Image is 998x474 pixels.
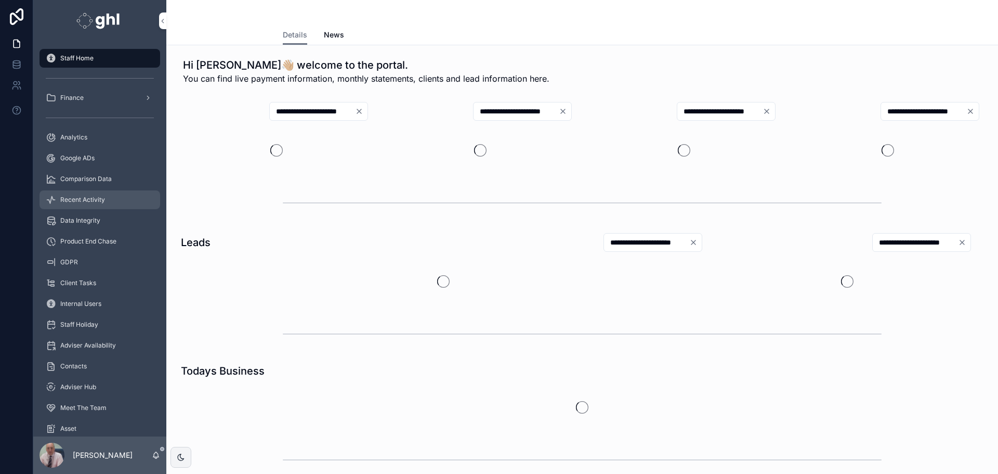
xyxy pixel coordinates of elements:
a: Staff Home [40,49,160,68]
span: Data Integrity [60,216,100,225]
span: Asset [60,425,76,433]
a: Client Tasks [40,274,160,292]
div: scrollable content [33,42,166,437]
a: Staff Holiday [40,315,160,334]
span: GDPR [60,258,78,266]
img: App logo [76,12,123,29]
a: Finance [40,88,160,107]
button: Clear [559,107,571,116]
span: Recent Activity [60,196,105,204]
span: Analytics [60,133,87,142]
h1: Todays Business [181,364,265,378]
p: [PERSON_NAME] [73,450,133,460]
span: Client Tasks [60,279,96,287]
a: Data Integrity [40,211,160,230]
a: Comparison Data [40,170,160,188]
a: Asset [40,419,160,438]
button: Clear [355,107,367,116]
h1: Leads [181,235,211,250]
span: News [324,30,344,40]
span: Internal Users [60,300,101,308]
span: Staff Home [60,54,94,62]
span: Finance [60,94,84,102]
a: Google ADs [40,149,160,168]
button: Clear [966,107,979,116]
a: Product End Chase [40,232,160,251]
a: Internal Users [40,294,160,313]
a: GDPR [40,253,160,272]
a: Adviser Availability [40,336,160,355]
button: Clear [763,107,775,116]
span: Adviser Availability [60,341,116,350]
a: News [324,25,344,46]
a: Details [283,25,307,45]
a: Contacts [40,357,160,376]
span: Contacts [60,362,87,370]
span: Product End Chase [60,237,116,246]
button: Clear [958,238,970,247]
span: You can find live payment information, monthly statements, clients and lead information here. [183,72,549,85]
a: Adviser Hub [40,378,160,396]
span: Google ADs [60,154,95,162]
a: Meet The Team [40,399,160,417]
h1: Hi [PERSON_NAME]👋🏼 welcome to the portal. [183,58,549,72]
span: Meet The Team [60,404,107,412]
a: Recent Activity [40,190,160,209]
a: Analytics [40,128,160,147]
button: Clear [689,238,702,247]
span: Details [283,30,307,40]
span: Comparison Data [60,175,112,183]
span: Adviser Hub [60,383,96,391]
span: Staff Holiday [60,321,98,329]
